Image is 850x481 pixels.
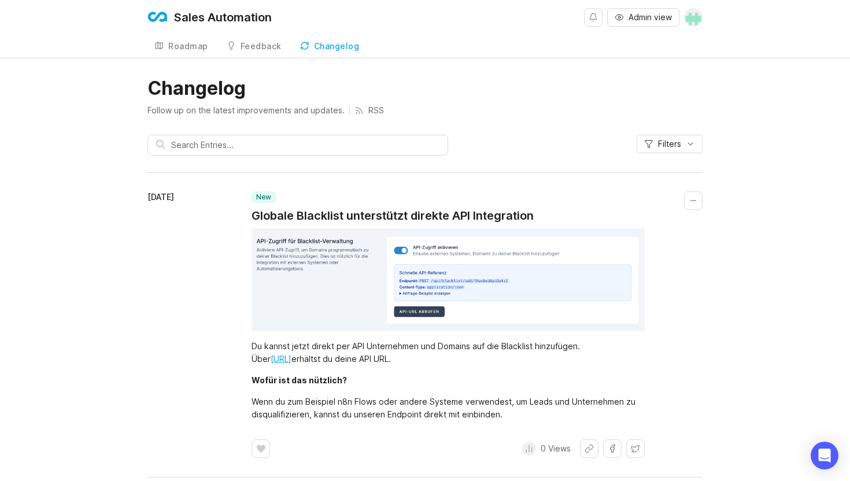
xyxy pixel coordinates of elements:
[584,8,603,27] button: Notifications
[658,138,681,150] span: Filters
[256,193,271,202] p: new
[603,439,622,458] button: Share on Facebook
[811,442,838,469] div: Open Intercom Messenger
[684,8,703,27] img: Otto Lang
[368,105,384,116] p: RSS
[174,12,272,23] div: Sales Automation
[220,35,289,58] a: Feedback
[252,228,645,331] img: Blacklist API
[354,105,384,116] a: RSS
[607,8,679,27] button: Admin view
[580,439,598,458] button: Share link
[252,340,645,365] div: Du kannst jetzt direkt per API Unternehmen und Domains auf die Blacklist hinzufügen. Über erhälts...
[271,354,291,364] a: [URL]
[637,135,703,153] button: Filters
[147,192,174,202] time: [DATE]
[252,208,534,224] a: Globale Blacklist unterstützt direkte API Integration
[684,191,703,210] button: Collapse changelog entry
[626,439,645,458] button: Share on X
[629,12,672,23] span: Admin view
[293,35,367,58] a: Changelog
[168,42,208,50] div: Roadmap
[147,105,345,116] p: Follow up on the latest improvements and updates.
[147,7,168,28] img: Sales Automation logo
[241,42,282,50] div: Feedback
[252,395,645,421] div: Wenn du zum Beispiel n8n Flows oder andere Systeme verwendest, um Leads und Unternehmen zu disqua...
[541,443,571,454] p: 0 Views
[171,139,439,151] input: Search Entries...
[314,42,360,50] div: Changelog
[147,77,703,100] h1: Changelog
[252,375,347,385] div: Wofür ist das nützlich?
[147,35,215,58] a: Roadmap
